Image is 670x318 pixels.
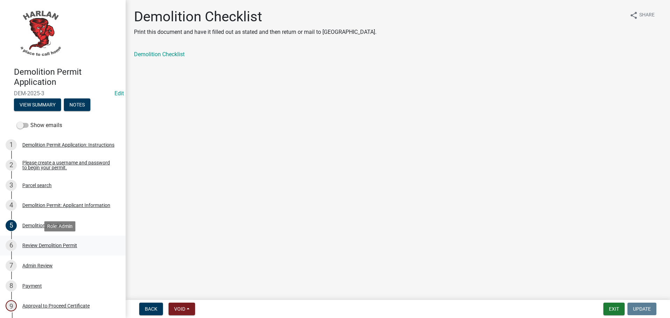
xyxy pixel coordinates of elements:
button: Void [169,303,195,315]
div: 9 [6,300,17,311]
div: 2 [6,160,17,171]
div: 5 [6,220,17,231]
p: Print this document and have it filled out as stated and then return or mail to [GEOGRAPHIC_DATA]. [134,28,377,36]
div: Review Demolition Permit [22,243,77,248]
div: Approval to Proceed Certificate [22,303,90,308]
div: Payment [22,283,42,288]
div: 6 [6,240,17,251]
a: Demolition Checklist [134,51,185,58]
img: City of Harlan, Iowa [14,7,66,60]
div: Demolition Permit: Applicant Information [22,203,110,208]
div: Admin Review [22,263,53,268]
div: 8 [6,280,17,291]
span: DEM-2025-3 [14,90,112,97]
button: Update [627,303,656,315]
span: Share [639,11,655,20]
i: share [630,11,638,20]
span: Back [145,306,157,312]
span: Update [633,306,651,312]
div: Demolition Checklist [22,223,66,228]
div: Demolition Permit Application: Instructions [22,142,114,147]
div: 7 [6,260,17,271]
button: Back [139,303,163,315]
button: shareShare [624,8,660,22]
div: Parcel search [22,183,52,188]
div: Role: Admin [44,221,75,231]
wm-modal-confirm: Summary [14,102,61,108]
div: Please create a username and password to begin your permit. [22,160,114,170]
span: Void [174,306,185,312]
div: 1 [6,139,17,150]
div: 3 [6,180,17,191]
button: View Summary [14,98,61,111]
div: 4 [6,200,17,211]
wm-modal-confirm: Edit Application Number [114,90,124,97]
h4: Demolition Permit Application [14,67,120,87]
label: Show emails [17,121,62,130]
button: Notes [64,98,90,111]
h1: Demolition Checklist [134,8,377,25]
wm-modal-confirm: Notes [64,102,90,108]
a: Edit [114,90,124,97]
button: Exit [603,303,625,315]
